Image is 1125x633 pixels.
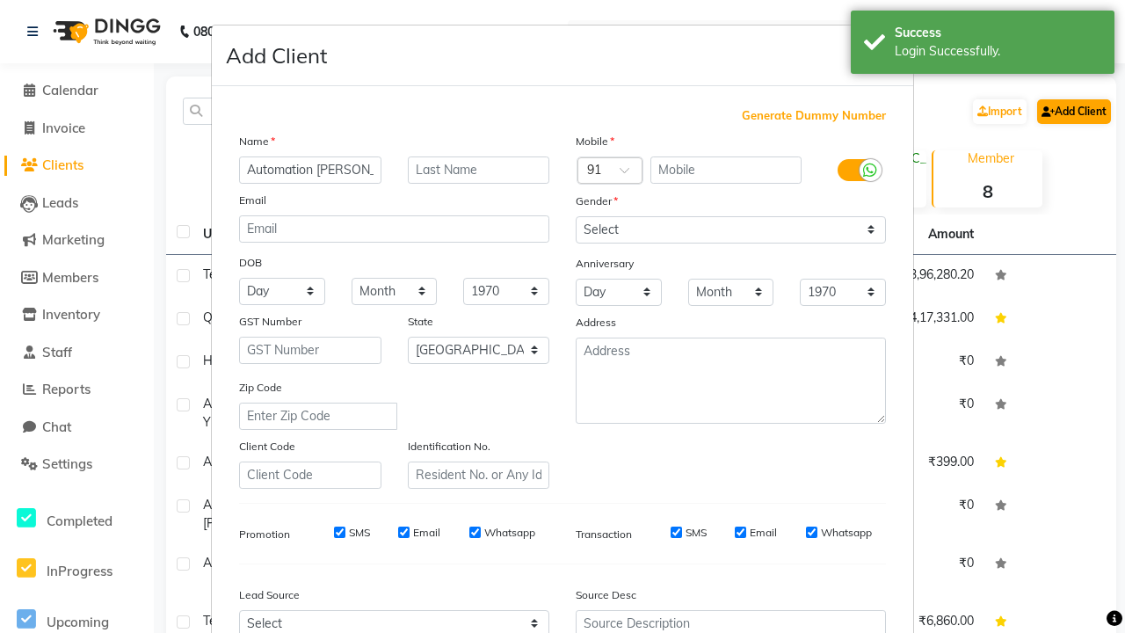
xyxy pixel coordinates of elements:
label: Whatsapp [484,525,535,541]
label: SMS [686,525,707,541]
label: Anniversary [576,256,634,272]
label: Email [239,193,266,208]
label: Email [413,525,440,541]
input: Resident No. or Any Id [408,462,550,489]
div: Success [895,24,1101,42]
label: Mobile [576,134,614,149]
label: Whatsapp [821,525,872,541]
input: Enter Zip Code [239,403,397,430]
input: GST Number [239,337,381,364]
label: Source Desc [576,587,636,603]
input: Client Code [239,462,381,489]
label: Transaction [576,527,632,542]
div: Login Successfully. [895,42,1101,61]
input: First Name [239,156,381,184]
label: Address [576,315,616,331]
input: Mobile [650,156,802,184]
label: Lead Source [239,587,300,603]
label: Zip Code [239,380,282,396]
label: Client Code [239,439,295,455]
label: DOB [239,255,262,271]
label: Email [750,525,777,541]
label: Identification No. [408,439,490,455]
label: SMS [349,525,370,541]
input: Email [239,215,549,243]
h4: Add Client [226,40,327,71]
label: Promotion [239,527,290,542]
label: GST Number [239,314,301,330]
label: Name [239,134,275,149]
label: State [408,314,433,330]
span: Generate Dummy Number [742,107,886,125]
label: Gender [576,193,618,209]
input: Last Name [408,156,550,184]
